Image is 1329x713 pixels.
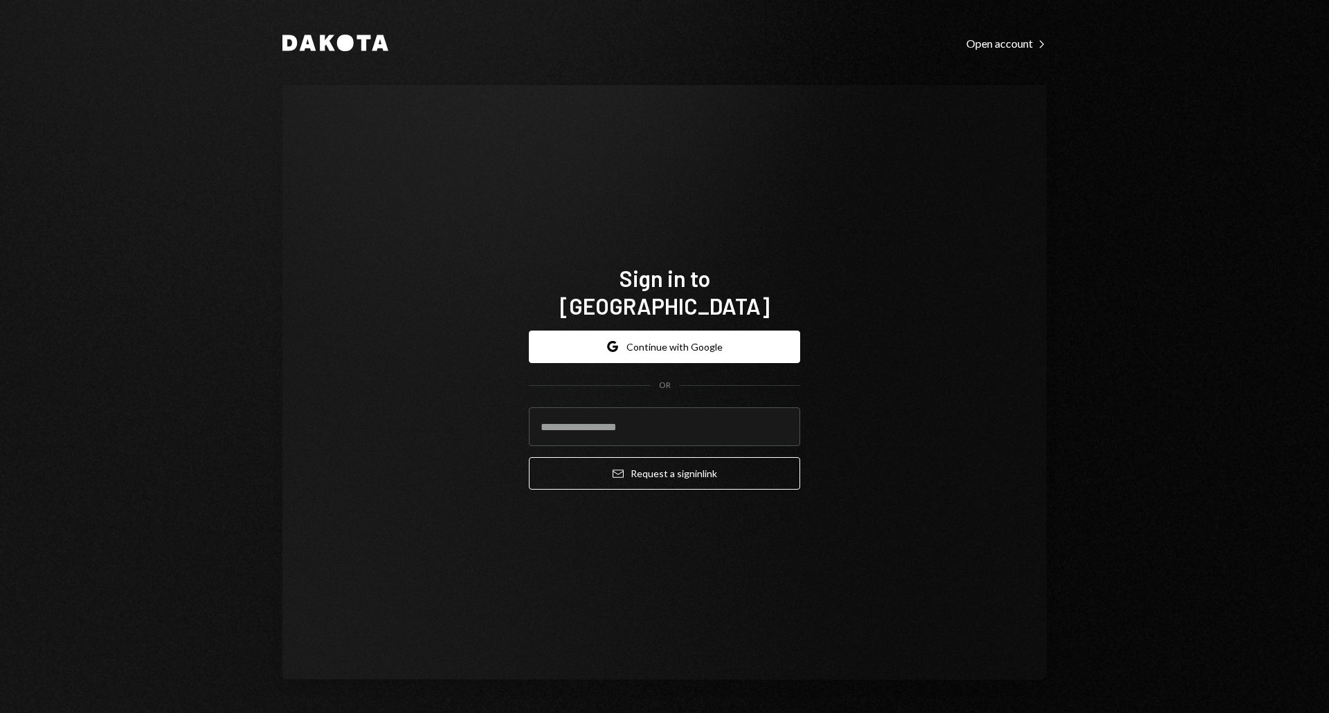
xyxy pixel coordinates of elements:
div: OR [659,380,671,391]
a: Open account [966,35,1047,50]
button: Continue with Google [529,331,800,363]
button: Request a signinlink [529,457,800,490]
div: Open account [966,37,1047,50]
h1: Sign in to [GEOGRAPHIC_DATA] [529,264,800,320]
